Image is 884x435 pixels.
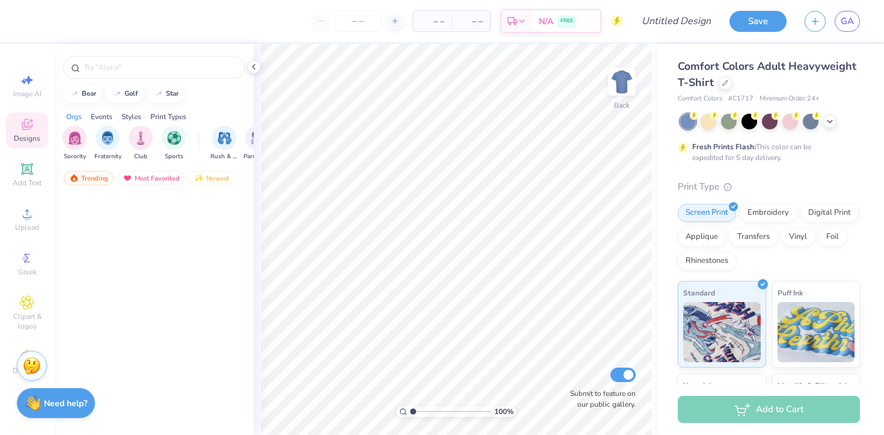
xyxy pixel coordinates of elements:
strong: Need help? [44,398,87,409]
div: Most Favorited [117,171,185,185]
img: Fraternity Image [101,131,114,145]
div: star [166,90,179,97]
button: golf [106,85,143,103]
div: Back [614,100,630,111]
div: filter for Rush & Bid [210,126,238,161]
div: Orgs [66,111,82,122]
span: Puff Ink [778,286,803,299]
button: bear [63,85,102,103]
div: filter for Parent's Weekend [244,126,271,161]
span: Greek [18,267,37,277]
div: golf [124,90,138,97]
div: Applique [678,228,726,246]
div: bear [82,90,96,97]
strong: Fresh Prints Flash: [692,142,756,152]
span: Neon Ink [683,379,713,392]
img: Back [610,70,634,94]
input: Try "Alpha" [83,61,237,73]
span: Minimum Order: 24 + [760,94,820,104]
span: Fraternity [94,152,121,161]
input: – – [334,10,381,32]
img: trend_line.gif [112,90,122,97]
img: Club Image [134,131,147,145]
div: Events [91,111,112,122]
img: Sports Image [167,131,181,145]
input: Untitled Design [632,9,720,33]
div: Newest [189,171,235,185]
span: Sports [165,152,183,161]
span: # C1717 [728,94,754,104]
button: filter button [244,126,271,161]
button: filter button [129,126,153,161]
div: Styles [121,111,141,122]
span: GA [841,14,854,28]
button: filter button [94,126,121,161]
span: Club [134,152,147,161]
div: Foil [818,228,847,246]
div: filter for Sports [162,126,186,161]
span: Designs [14,134,40,143]
span: Clipart & logos [6,312,48,331]
img: Puff Ink [778,302,855,362]
span: N/A [539,15,553,28]
button: star [147,85,184,103]
label: Submit to feature on our public gallery. [563,388,636,410]
div: Digital Print [800,204,859,222]
div: Screen Print [678,204,736,222]
img: trend_line.gif [154,90,164,97]
span: Rush & Bid [210,152,238,161]
div: Rhinestones [678,252,736,270]
div: Trending [64,171,114,185]
img: Parent's Weekend Image [251,131,265,145]
img: Standard [683,302,761,362]
div: This color can be expedited for 5 day delivery. [692,141,840,163]
span: Parent's Weekend [244,152,271,161]
div: Print Types [150,111,186,122]
div: filter for Fraternity [94,126,121,161]
div: filter for Sorority [63,126,87,161]
img: trending.gif [69,174,79,182]
span: Upload [15,223,39,232]
img: trend_line.gif [70,90,79,97]
div: Vinyl [781,228,815,246]
span: Metallic & Glitter Ink [778,379,849,392]
button: filter button [210,126,238,161]
button: Save [729,11,787,32]
img: Sorority Image [68,131,82,145]
span: Sorority [64,152,86,161]
a: GA [835,11,860,32]
span: – – [459,15,483,28]
div: Transfers [729,228,778,246]
span: Image AI [13,89,41,99]
button: filter button [162,126,186,161]
span: Decorate [13,366,41,375]
div: filter for Club [129,126,153,161]
img: Newest.gif [194,174,204,182]
span: FREE [560,17,573,25]
span: Add Text [13,178,41,188]
span: 100 % [494,406,514,417]
span: – – [420,15,444,28]
div: Embroidery [740,204,797,222]
span: Comfort Colors Adult Heavyweight T-Shirt [678,59,856,90]
img: Rush & Bid Image [218,131,232,145]
button: filter button [63,126,87,161]
img: most_fav.gif [123,174,132,182]
span: Comfort Colors [678,94,722,104]
span: Standard [683,286,715,299]
div: Print Type [678,180,860,194]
